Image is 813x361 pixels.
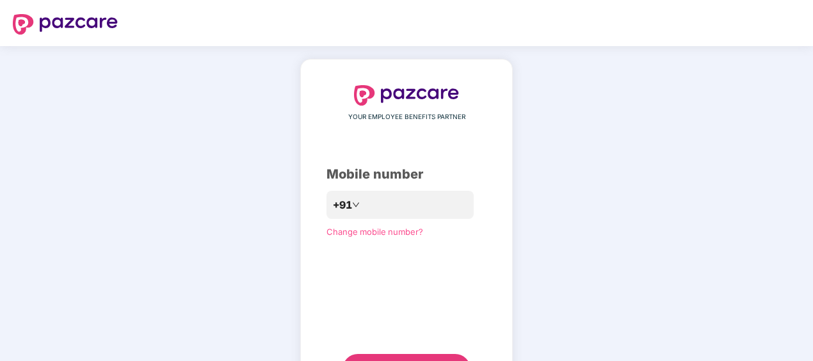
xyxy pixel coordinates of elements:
[354,85,459,106] img: logo
[13,14,118,35] img: logo
[333,197,352,213] span: +91
[326,164,487,184] div: Mobile number
[326,227,423,237] a: Change mobile number?
[352,201,360,209] span: down
[348,112,465,122] span: YOUR EMPLOYEE BENEFITS PARTNER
